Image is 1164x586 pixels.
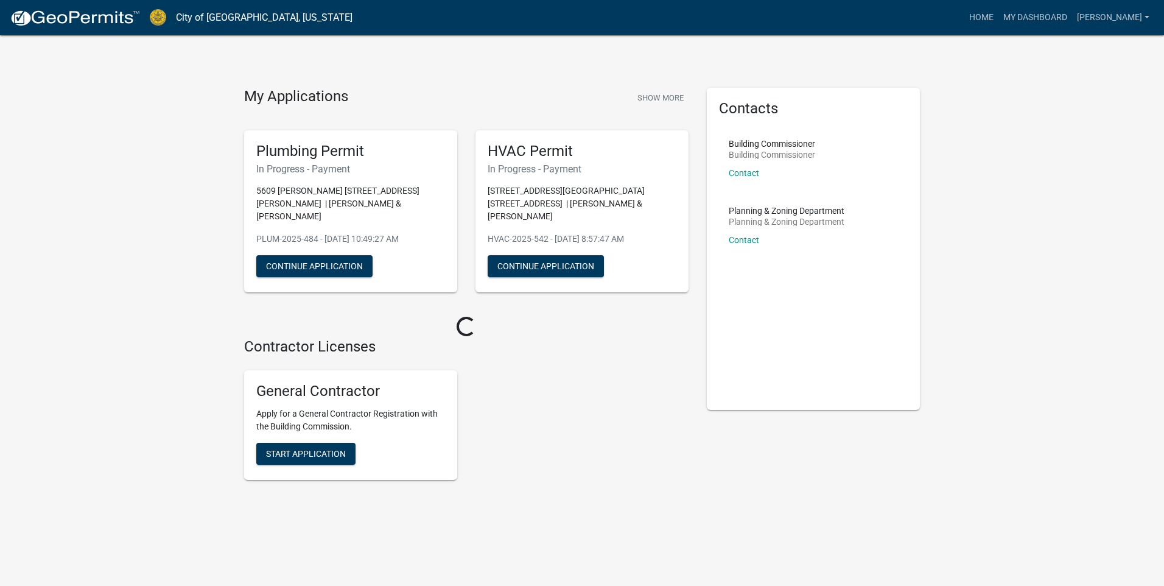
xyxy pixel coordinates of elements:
[488,255,604,277] button: Continue Application
[729,217,844,226] p: Planning & Zoning Department
[964,6,998,29] a: Home
[256,143,445,160] h5: Plumbing Permit
[256,383,445,400] h5: General Contractor
[256,163,445,175] h6: In Progress - Payment
[488,185,676,223] p: [STREET_ADDRESS][GEOGRAPHIC_DATA][STREET_ADDRESS] | [PERSON_NAME] & [PERSON_NAME]
[256,443,356,465] button: Start Application
[719,100,908,118] h5: Contacts
[729,168,759,178] a: Contact
[488,233,676,245] p: HVAC-2025-542 - [DATE] 8:57:47 AM
[150,9,166,26] img: City of Jeffersonville, Indiana
[244,88,348,106] h4: My Applications
[729,235,759,245] a: Contact
[256,233,445,245] p: PLUM-2025-484 - [DATE] 10:49:27 AM
[256,255,373,277] button: Continue Application
[998,6,1072,29] a: My Dashboard
[488,143,676,160] h5: HVAC Permit
[256,408,445,433] p: Apply for a General Contractor Registration with the Building Commission.
[244,338,689,356] h4: Contractor Licenses
[176,7,352,28] a: City of [GEOGRAPHIC_DATA], [US_STATE]
[1072,6,1154,29] a: [PERSON_NAME]
[633,88,689,108] button: Show More
[729,139,815,148] p: Building Commissioner
[256,185,445,223] p: 5609 [PERSON_NAME] [STREET_ADDRESS][PERSON_NAME] | [PERSON_NAME] & [PERSON_NAME]
[729,207,844,215] p: Planning & Zoning Department
[729,150,815,159] p: Building Commissioner
[488,163,676,175] h6: In Progress - Payment
[266,449,346,459] span: Start Application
